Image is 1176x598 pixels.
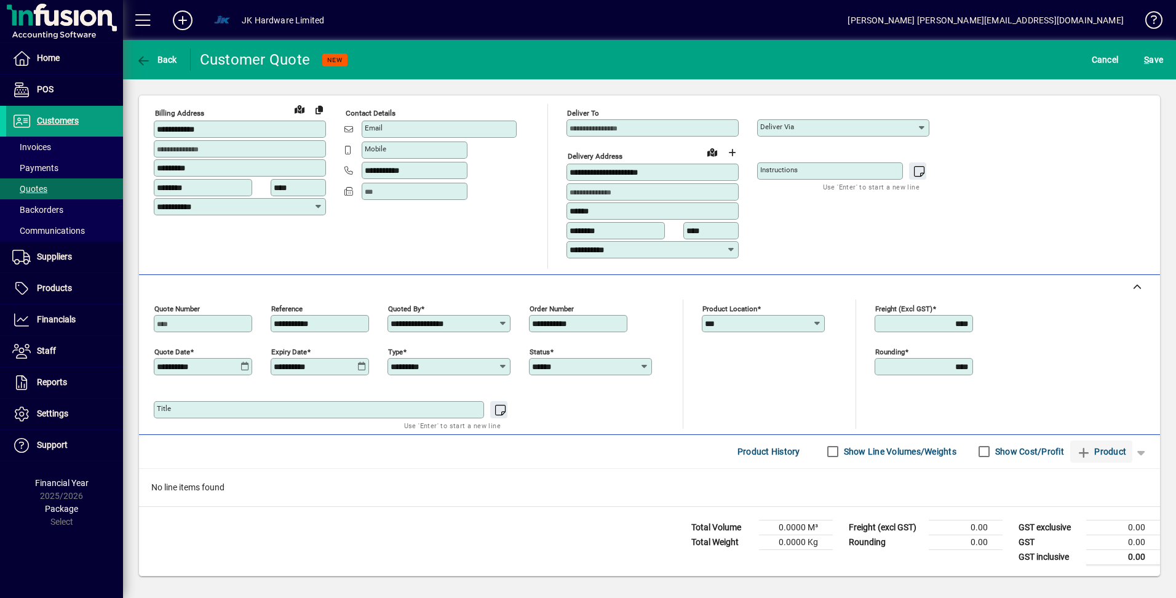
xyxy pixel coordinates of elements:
[702,304,757,313] mat-label: Product location
[37,116,79,126] span: Customers
[6,199,123,220] a: Backorders
[6,43,123,74] a: Home
[6,137,123,157] a: Invoices
[290,99,309,119] a: View on map
[6,242,123,273] a: Suppliers
[1076,442,1126,461] span: Product
[35,478,89,488] span: Financial Year
[154,347,190,356] mat-label: Quote date
[202,9,242,31] button: Profile
[1012,549,1086,565] td: GST inclusive
[37,53,60,63] span: Home
[685,520,759,535] td: Total Volume
[309,100,329,119] button: Copy to Delivery address
[133,49,180,71] button: Back
[722,143,742,162] button: Choose address
[12,142,51,152] span: Invoices
[843,535,929,549] td: Rounding
[567,109,599,118] mat-label: Deliver To
[6,336,123,367] a: Staff
[759,520,833,535] td: 0.0000 M³
[1086,549,1160,565] td: 0.00
[37,409,68,418] span: Settings
[841,445,956,458] label: Show Line Volumes/Weights
[6,367,123,398] a: Reports
[327,56,343,64] span: NEW
[733,441,805,463] button: Product History
[37,283,72,293] span: Products
[37,252,72,261] span: Suppliers
[1136,2,1161,42] a: Knowledge Base
[271,347,307,356] mat-label: Expiry date
[157,404,171,413] mat-label: Title
[12,205,63,215] span: Backorders
[6,399,123,429] a: Settings
[760,122,794,131] mat-label: Deliver via
[848,10,1124,30] div: [PERSON_NAME] [PERSON_NAME][EMAIL_ADDRESS][DOMAIN_NAME]
[365,124,383,132] mat-label: Email
[1144,50,1163,70] span: ave
[271,304,303,313] mat-label: Reference
[12,163,58,173] span: Payments
[45,504,78,514] span: Package
[404,418,501,433] mat-hint: Use 'Enter' to start a new line
[702,142,722,162] a: View on map
[37,377,67,387] span: Reports
[1086,535,1160,549] td: 0.00
[154,304,200,313] mat-label: Quote number
[37,440,68,450] span: Support
[1144,55,1149,65] span: S
[759,535,833,549] td: 0.0000 Kg
[365,145,386,153] mat-label: Mobile
[875,347,905,356] mat-label: Rounding
[1070,441,1132,463] button: Product
[37,346,56,356] span: Staff
[6,430,123,461] a: Support
[388,304,421,313] mat-label: Quoted by
[530,304,574,313] mat-label: Order number
[530,347,550,356] mat-label: Status
[6,178,123,199] a: Quotes
[37,84,54,94] span: POS
[1086,520,1160,535] td: 0.00
[1092,50,1119,70] span: Cancel
[37,314,76,324] span: Financials
[12,226,85,236] span: Communications
[875,304,932,313] mat-label: Freight (excl GST)
[12,184,47,194] span: Quotes
[6,74,123,105] a: POS
[760,165,798,174] mat-label: Instructions
[929,520,1003,535] td: 0.00
[242,10,324,30] div: JK Hardware Limited
[136,55,177,65] span: Back
[1012,520,1086,535] td: GST exclusive
[123,49,191,71] app-page-header-button: Back
[6,220,123,241] a: Communications
[6,273,123,304] a: Products
[6,157,123,178] a: Payments
[200,50,311,70] div: Customer Quote
[388,347,403,356] mat-label: Type
[1012,535,1086,549] td: GST
[685,535,759,549] td: Total Weight
[843,520,929,535] td: Freight (excl GST)
[993,445,1064,458] label: Show Cost/Profit
[163,9,202,31] button: Add
[139,469,1160,506] div: No line items found
[737,442,800,461] span: Product History
[1089,49,1122,71] button: Cancel
[6,305,123,335] a: Financials
[1141,49,1166,71] button: Save
[929,535,1003,549] td: 0.00
[823,180,920,194] mat-hint: Use 'Enter' to start a new line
